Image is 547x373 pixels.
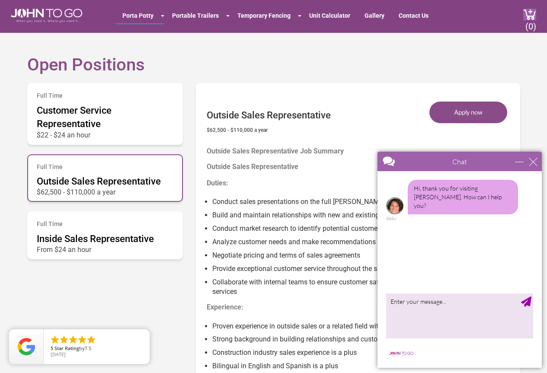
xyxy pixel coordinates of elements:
[37,233,154,244] span: Inside Sales Representative
[212,274,514,297] li: Collaborate with internal teams to ensure customer satisfaction and timely delivery of products o...
[27,29,520,74] h2: Open Positions
[303,8,357,23] a: Unit Calculator
[37,221,173,227] h6: Full Time
[429,102,514,123] a: Apply now
[207,96,331,121] h3: Outside Sales Representative
[77,335,87,345] li: 
[212,358,514,371] li: Bilingual in English and Spanish is a plus
[37,176,161,187] span: Outside Sales Representative
[392,8,435,23] a: Contact Us
[27,150,183,207] a: Full Time Outside Sales Representative $62,500 - $110,000 a year
[166,8,225,23] a: Portable Trailers
[37,245,173,250] p: From $24 an hour
[372,147,547,373] iframe: Live Chat Box
[212,194,514,207] li: Conduct sales presentations on the full [PERSON_NAME] To Go product line to potential customers
[212,220,514,234] li: Conduct market research to identify potential customers and target market customers
[212,247,514,261] li: Negotiate pricing and terms of sales agreements
[231,8,297,23] a: Temporary Fencing
[27,79,183,149] a: Full Time Customer Service Representative $22 - $24 an hour
[207,179,228,187] strong: Duties:
[18,338,35,355] img: Review Rating
[212,331,514,344] li: Strong background in building relationships and customer service
[525,14,536,32] span: (0)
[207,163,298,171] strong: Outside Sales Representative
[429,102,507,123] button: Apply now
[212,207,514,220] li: Build and maintain relationships with new and existing customers
[37,92,173,99] h6: Full Time
[207,303,243,311] strong: Experience:
[27,207,183,264] a: Full Time Inside Sales Representative From $24 an hour
[358,8,391,23] a: Gallery
[212,234,514,247] li: Analyze customer needs and make recommendations on appropriate products or services
[85,345,91,351] span: T S
[86,335,96,345] li: 
[523,9,536,20] img: cart a
[207,142,514,151] p: Outside Sales Representative Job Summary
[59,335,69,345] li: 
[51,346,143,352] span: by
[116,8,160,23] a: Porta Potty
[68,335,78,345] li: 
[212,344,514,358] li: Construction industry sales experience is a plus
[37,188,173,192] p: $62,500 - $110,000 a year
[37,131,173,135] p: $22 - $24 an hour
[11,9,82,22] img: JOHN to go
[212,318,514,332] li: Proven experience in outside sales or a related field within a service industry
[51,351,66,357] span: [DATE]
[51,345,53,351] span: 5
[207,125,331,133] h6: $62,500 - $110,000 a year
[54,345,79,351] span: Star Rating
[50,335,60,345] li: 
[212,261,514,274] li: Provide exceptional customer service throughout the sales process
[37,164,173,170] h6: Full Time
[37,105,112,129] span: Customer Service Representative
